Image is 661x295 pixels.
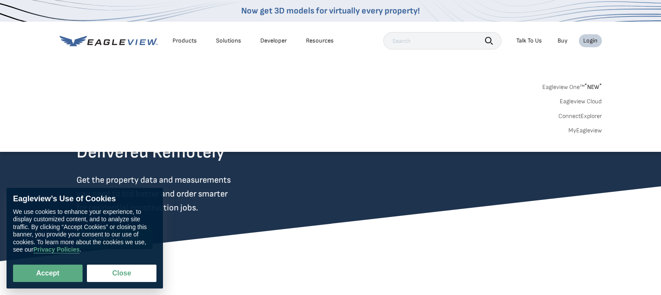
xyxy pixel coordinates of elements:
[306,37,334,45] div: Resources
[542,81,602,91] a: Eagleview One™*NEW*
[585,83,602,91] span: NEW
[13,194,156,204] div: Eagleview’s Use of Cookies
[516,37,542,45] div: Talk To Us
[558,37,568,45] a: Buy
[87,265,156,282] button: Close
[13,265,83,282] button: Accept
[260,37,287,45] a: Developer
[216,37,241,45] div: Solutions
[13,208,156,254] div: We use cookies to enhance your experience, to display customized content, and to analyze site tra...
[383,32,502,49] input: Search
[33,246,80,254] a: Privacy Policies
[241,6,420,16] a: Now get 3D models for virtually every property!
[568,127,602,134] a: MyEagleview
[173,37,197,45] div: Products
[560,98,602,105] a: Eagleview Cloud
[583,37,598,45] div: Login
[76,173,267,215] p: Get the property data and measurements you need to bid better and order smarter for residential c...
[558,112,602,120] a: ConnectExplorer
